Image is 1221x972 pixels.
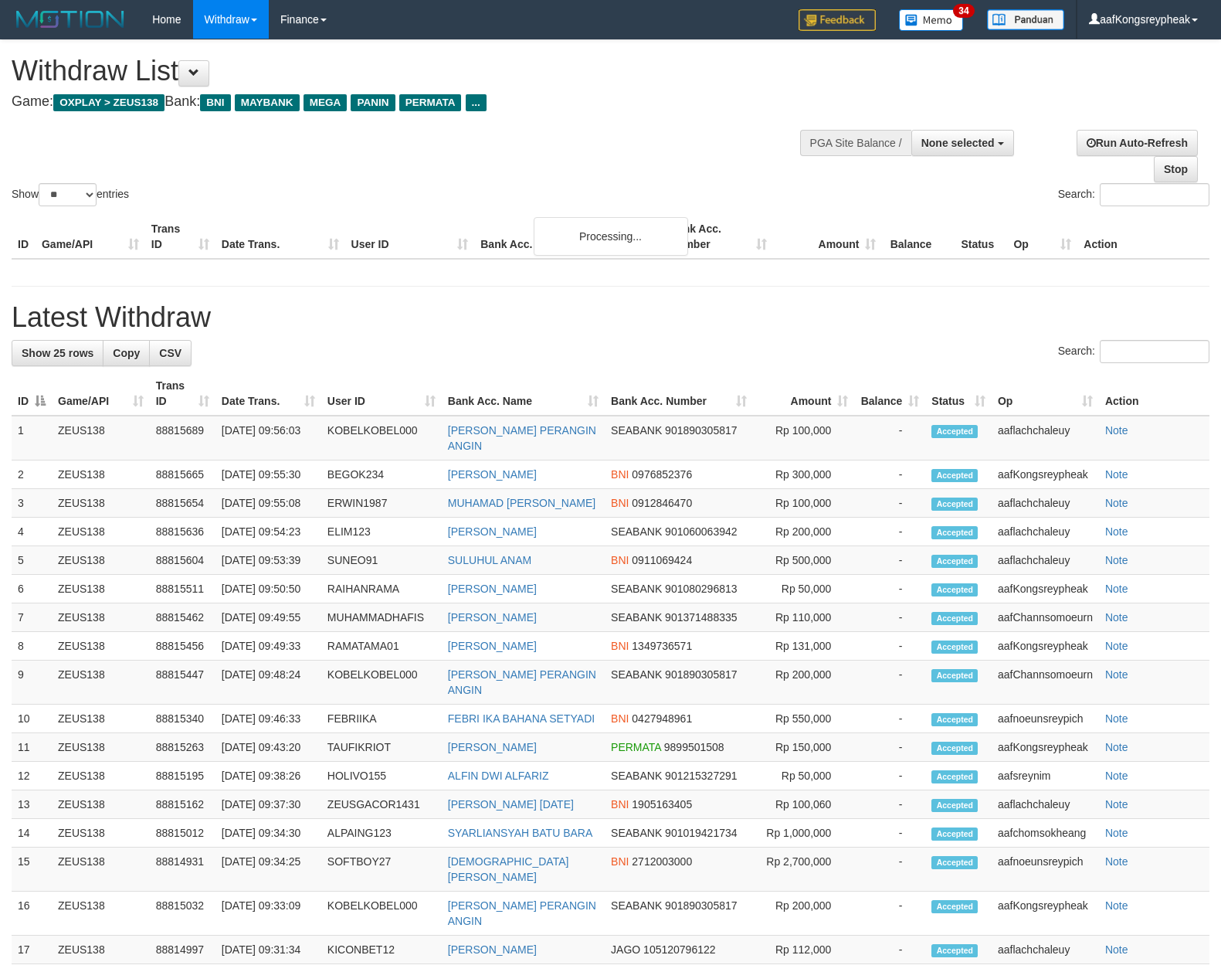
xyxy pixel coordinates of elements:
[52,892,150,936] td: ZEUS138
[753,819,855,848] td: Rp 1,000,000
[12,936,52,964] td: 17
[1105,640,1128,652] a: Note
[12,762,52,790] td: 12
[992,461,1099,489] td: aafKongsreypheak
[611,741,661,753] span: PERMATA
[1100,340,1209,363] input: Search:
[799,9,876,31] img: Feedback.jpg
[448,798,574,811] a: [PERSON_NAME] [DATE]
[611,525,662,538] span: SEABANK
[52,518,150,546] td: ZEUS138
[753,461,855,489] td: Rp 300,000
[215,416,321,461] td: [DATE] 09:56:03
[150,416,215,461] td: 88815689
[632,554,692,566] span: Copy 0911069424 to clipboard
[150,461,215,489] td: 88815665
[753,416,855,461] td: Rp 100,000
[52,762,150,790] td: ZEUS138
[534,217,688,256] div: Processing...
[321,603,442,632] td: MUHAMMADHAFIS
[52,705,150,733] td: ZEUS138
[12,848,52,892] td: 15
[931,713,978,726] span: Accepted
[753,848,855,892] td: Rp 2,700,000
[931,944,978,957] span: Accepted
[321,575,442,603] td: RAIHANRAMA
[773,215,883,259] th: Amount
[854,762,925,790] td: -
[150,762,215,790] td: 88815195
[992,416,1099,461] td: aaflachchaleuy
[321,632,442,661] td: RAMATAMA01
[215,848,321,892] td: [DATE] 09:34:25
[321,892,442,936] td: KOBELKOBEL000
[12,632,52,661] td: 8
[12,575,52,603] td: 6
[1105,770,1128,782] a: Note
[1058,183,1209,206] label: Search:
[321,790,442,819] td: ZEUSGACOR1431
[1105,899,1128,912] a: Note
[632,712,692,725] span: Copy 0427948961 to clipboard
[992,762,1099,790] td: aafsreynim
[215,733,321,762] td: [DATE] 09:43:20
[665,770,737,782] span: Copy 901215327291 to clipboard
[12,8,129,31] img: MOTION_logo.png
[145,215,215,259] th: Trans ID
[992,936,1099,964] td: aaflachchaleuy
[632,468,692,481] span: Copy 0976852376 to clipboard
[1105,855,1128,868] a: Note
[12,372,52,416] th: ID: activate to sort column descending
[474,215,663,259] th: Bank Acc. Name
[12,461,52,489] td: 2
[854,546,925,575] td: -
[12,183,129,206] label: Show entries
[854,790,925,819] td: -
[150,546,215,575] td: 88815604
[753,661,855,705] td: Rp 200,000
[1105,525,1128,538] a: Note
[12,94,799,110] h4: Game: Bank:
[448,554,531,566] a: SULUHUL ANAM
[1105,943,1128,956] a: Note
[992,661,1099,705] td: aafChannsomoeurn
[611,798,629,811] span: BNI
[150,892,215,936] td: 88815032
[605,372,753,416] th: Bank Acc. Number: activate to sort column ascending
[931,641,978,654] span: Accepted
[113,347,140,359] span: Copy
[611,899,662,912] span: SEABANK
[931,425,978,438] span: Accepted
[215,372,321,416] th: Date Trans.: activate to sort column ascending
[150,705,215,733] td: 88815340
[304,94,348,111] span: MEGA
[448,712,595,725] a: FEBRI IKA BAHANA SETYADI
[321,762,442,790] td: HOLIVO155
[992,892,1099,936] td: aafKongsreypheak
[882,215,955,259] th: Balance
[1007,215,1077,259] th: Op
[1105,468,1128,481] a: Note
[664,741,724,753] span: Copy 9899501508 to clipboard
[448,943,537,956] a: [PERSON_NAME]
[854,705,925,733] td: -
[53,94,164,111] span: OXPLAY > ZEUS138
[753,489,855,518] td: Rp 100,000
[321,661,442,705] td: KOBELKOBEL000
[1105,712,1128,725] a: Note
[931,799,978,812] span: Accepted
[632,855,692,868] span: Copy 2712003000 to clipboard
[931,770,978,783] span: Accepted
[665,827,737,839] span: Copy 901019421734 to clipboard
[955,215,1007,259] th: Status
[1099,372,1209,416] th: Action
[611,424,662,437] span: SEABANK
[448,827,593,839] a: SYARLIANSYAH BATU BARA
[611,827,662,839] span: SEABANK
[992,632,1099,661] td: aafKongsreypheak
[12,215,36,259] th: ID
[321,705,442,733] td: FEBRIIKA
[1105,827,1128,839] a: Note
[925,372,992,416] th: Status: activate to sort column ascending
[931,612,978,625] span: Accepted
